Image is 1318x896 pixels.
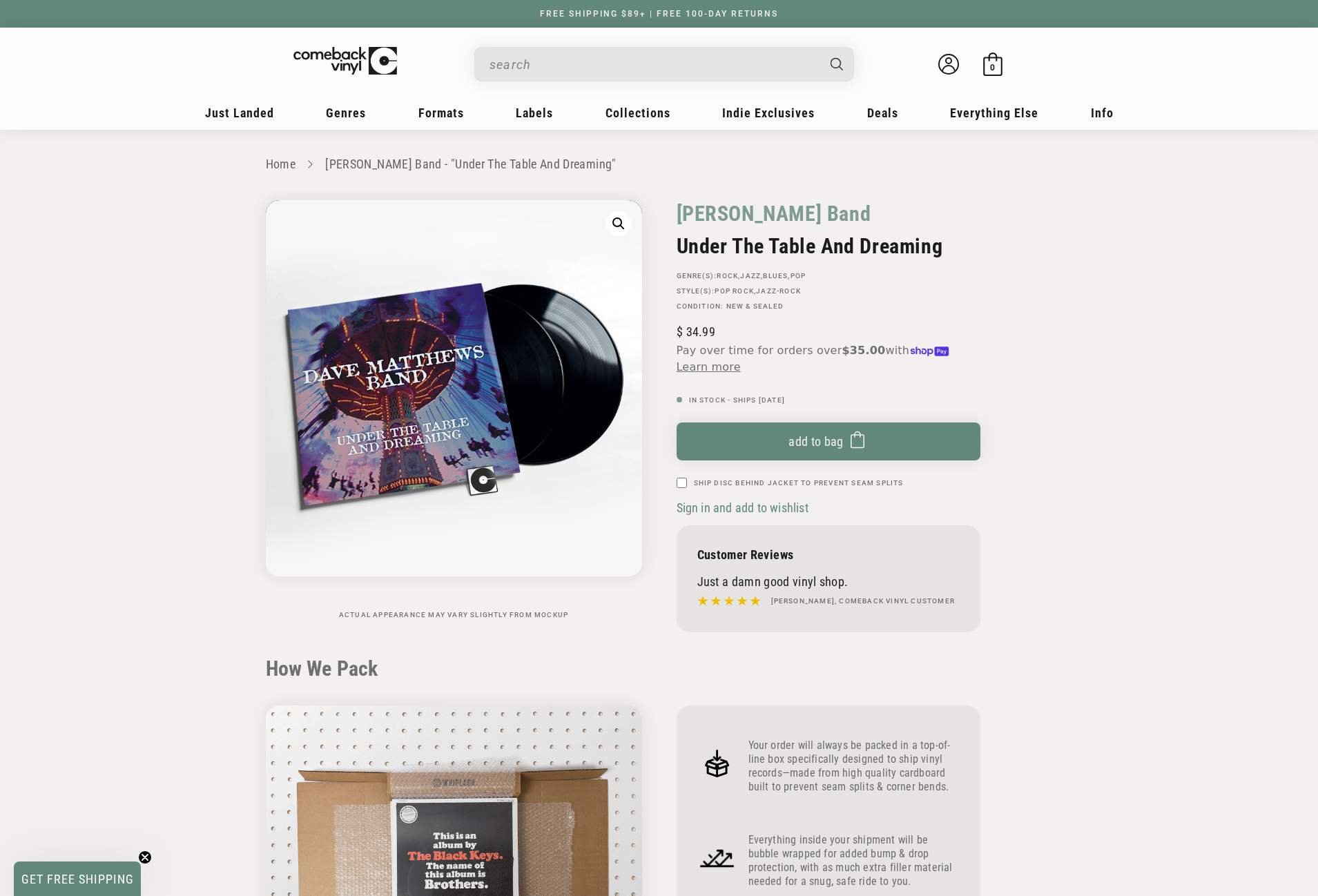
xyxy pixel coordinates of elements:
[697,743,737,783] img: Frame_4.png
[771,596,956,607] h4: [PERSON_NAME], Comeback Vinyl customer
[266,155,1053,175] nav: breadcrumbs
[715,287,754,295] a: Pop Rock
[138,850,152,864] button: Close teaser
[326,106,366,120] span: Genres
[1091,106,1114,120] span: Info
[748,833,960,888] p: Everything inside your shipment will be bubble wrapped for added bump & drop protection, with as ...
[748,739,960,794] p: Your order will always be packed in a top-of-line box specifically designed to ship vinyl records...
[677,422,980,460] button: Add to bag
[418,106,464,120] span: Formats
[990,62,995,72] span: 0
[722,106,815,120] span: Indie Exclusives
[266,157,295,171] a: Home
[266,200,642,619] media-gallery: Gallery Viewer
[21,872,134,886] span: GET FREE SHIPPING
[697,574,960,589] p: Just a damn good vinyl shop.
[950,106,1038,120] span: Everything Else
[756,287,801,295] a: Jazz-Rock
[697,547,960,562] p: Customer Reviews
[677,396,980,405] p: In Stock - Ships [DATE]
[490,50,817,79] input: When autocomplete results are available use up and down arrows to review and enter to select
[677,272,980,280] p: GENRE(S): , , ,
[717,272,738,280] a: Rock
[677,200,871,227] a: [PERSON_NAME] Band
[694,478,904,488] label: Ship Disc Behind Jacket To Prevent Seam Splits
[697,592,761,610] img: star5.svg
[677,302,980,311] p: Condition: New & Sealed
[867,106,898,120] span: Deals
[474,47,854,81] div: Search
[605,106,670,120] span: Collections
[677,324,715,339] span: 34.99
[266,611,642,619] p: Actual appearance may vary slightly from mockup
[205,106,274,120] span: Just Landed
[677,234,980,258] h2: Under The Table And Dreaming
[788,434,844,449] span: Add to bag
[763,272,788,280] a: Blues
[818,47,855,81] button: Search
[677,287,980,295] p: STYLE(S): ,
[14,861,141,896] div: GET FREE SHIPPINGClose teaser
[266,656,1053,681] h2: How We Pack
[740,272,761,280] a: Jazz
[677,500,813,516] button: Sign in and add to wishlist
[526,9,792,19] a: FREE SHIPPING $89+ | FREE 100-DAY RETURNS
[697,838,737,878] img: Frame_4_1.png
[516,106,553,120] span: Labels
[325,157,616,171] a: [PERSON_NAME] Band - "Under The Table And Dreaming"
[677,500,808,515] span: Sign in and add to wishlist
[677,324,683,339] span: $
[791,272,806,280] a: Pop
